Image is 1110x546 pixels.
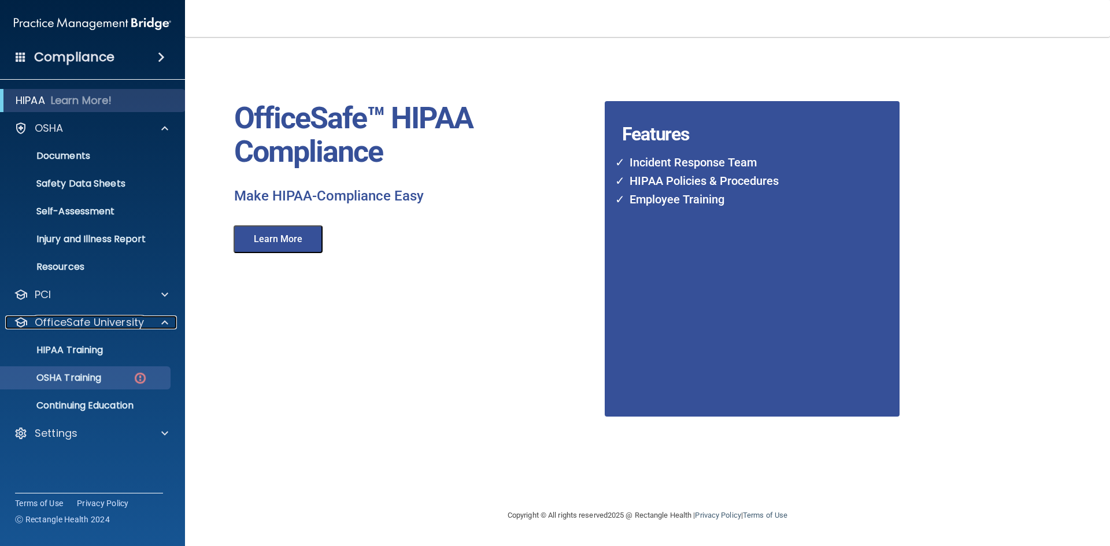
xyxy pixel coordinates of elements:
img: danger-circle.6113f641.png [133,371,147,385]
p: Make HIPAA-Compliance Easy [234,187,596,206]
a: Privacy Policy [695,511,741,519]
a: Learn More [225,235,334,244]
button: Learn More [234,225,323,253]
p: Resources [8,261,165,273]
p: HIPAA Training [8,344,103,356]
p: Safety Data Sheets [8,178,165,190]
h4: Compliance [34,49,114,65]
a: Terms of Use [743,511,787,519]
a: Settings [14,426,168,440]
div: Copyright © All rights reserved 2025 @ Rectangle Health | | [436,497,859,534]
p: OSHA [35,121,64,135]
a: PCI [14,288,168,302]
p: Documents [8,150,165,162]
li: Employee Training [623,190,854,209]
li: Incident Response Team [623,153,854,172]
span: Ⓒ Rectangle Health 2024 [15,514,110,525]
img: PMB logo [14,12,171,35]
li: HIPAA Policies & Procedures [623,172,854,190]
p: HIPAA [16,94,45,107]
p: OfficeSafe™ HIPAA Compliance [234,102,596,169]
a: OSHA [14,121,168,135]
p: Self-Assessment [8,206,165,217]
a: Terms of Use [15,497,63,509]
a: OfficeSafe University [14,315,168,329]
p: OfficeSafe University [35,315,144,329]
p: PCI [35,288,51,302]
p: OSHA Training [8,372,101,384]
p: Continuing Education [8,400,165,411]
p: Learn More! [51,94,112,107]
a: Privacy Policy [77,497,129,509]
p: Settings [35,426,77,440]
h4: Features [605,101,869,124]
p: Injury and Illness Report [8,233,165,245]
